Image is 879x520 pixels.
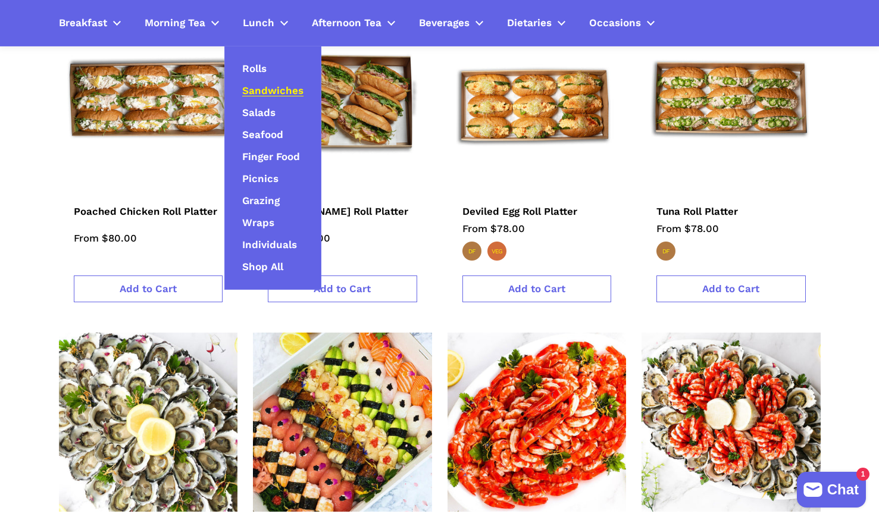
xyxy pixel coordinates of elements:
span: Beverages [419,17,470,30]
img: Reuben Roll Platter [253,12,432,191]
span: Add to Cart [120,283,177,295]
img: Assorted Nigiri Platter [253,333,432,512]
span: From $78.00 [656,223,719,234]
a: Morning Tea [133,9,231,37]
span: Add to Cart [508,283,565,295]
a: Individuals [224,234,315,256]
a: Add to Cart [656,275,806,302]
a: Deviled Egg Roll Platter [462,205,612,214]
span: Breakfast [59,17,107,30]
img: Peeled Prawn Platter [448,333,627,512]
span: From $78.00 [462,223,525,234]
a: Poached Chicken Roll Platter [74,205,223,214]
a: Shop All [224,256,301,278]
a: Salads [224,102,293,124]
a: Picnics [224,168,296,190]
a: Sandwiches [224,80,321,102]
img: Tuna Roll Platter [642,12,821,191]
span: Grazing [242,195,280,208]
span: Poached Chicken Roll Platter [74,205,217,219]
span: Seafood [242,129,283,142]
a: Add to Cart [462,275,612,302]
span: Morning Tea [145,17,205,30]
a: Rolls [224,58,284,80]
span: Lunch [243,17,274,30]
a: Lunch [231,9,300,37]
span: Tuna Roll Platter [656,205,738,219]
a: Grazing [224,190,298,212]
a: Beverages [407,9,495,37]
span: Individuals [242,239,297,252]
img: Deviled Egg Roll Platter [448,12,627,191]
a: Seafood [224,124,301,146]
img: Peeled Prawn and Oyster Platter [642,333,821,512]
inbox-online-store-chat: Shopify online store chat [793,472,869,510]
span: Occasions [589,17,641,30]
a: Tuna Roll Platter [656,205,806,214]
span: Wraps [242,217,274,230]
a: Afternoon Tea [300,9,407,37]
a: Breakfast [47,9,133,37]
span: From $80.00 [74,232,137,244]
a: Finger Food [224,146,318,168]
a: Wraps [224,212,292,234]
span: Picnics [242,173,279,186]
a: Dietaries [495,9,577,37]
span: Shop All [242,261,283,274]
span: Add to Cart [314,283,371,295]
a: Add to Cart [268,275,417,302]
span: Deviled Egg Roll Platter [462,205,577,219]
a: Add to Cart [74,275,223,302]
img: Poached Chicken Roll Platter [59,12,238,191]
a: [PERSON_NAME] Roll Platter [268,205,417,214]
span: Salads [242,106,276,120]
img: Sydney Rock Oyster Platter [59,333,238,512]
span: Afternoon Tea [312,17,381,30]
span: Sandwiches [242,84,304,98]
span: Dietaries [507,17,552,30]
span: Add to Cart [702,283,759,295]
span: Rolls [242,62,267,76]
span: [PERSON_NAME] Roll Platter [268,205,408,219]
a: Occasions [577,9,667,37]
span: Finger Food [242,151,300,164]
